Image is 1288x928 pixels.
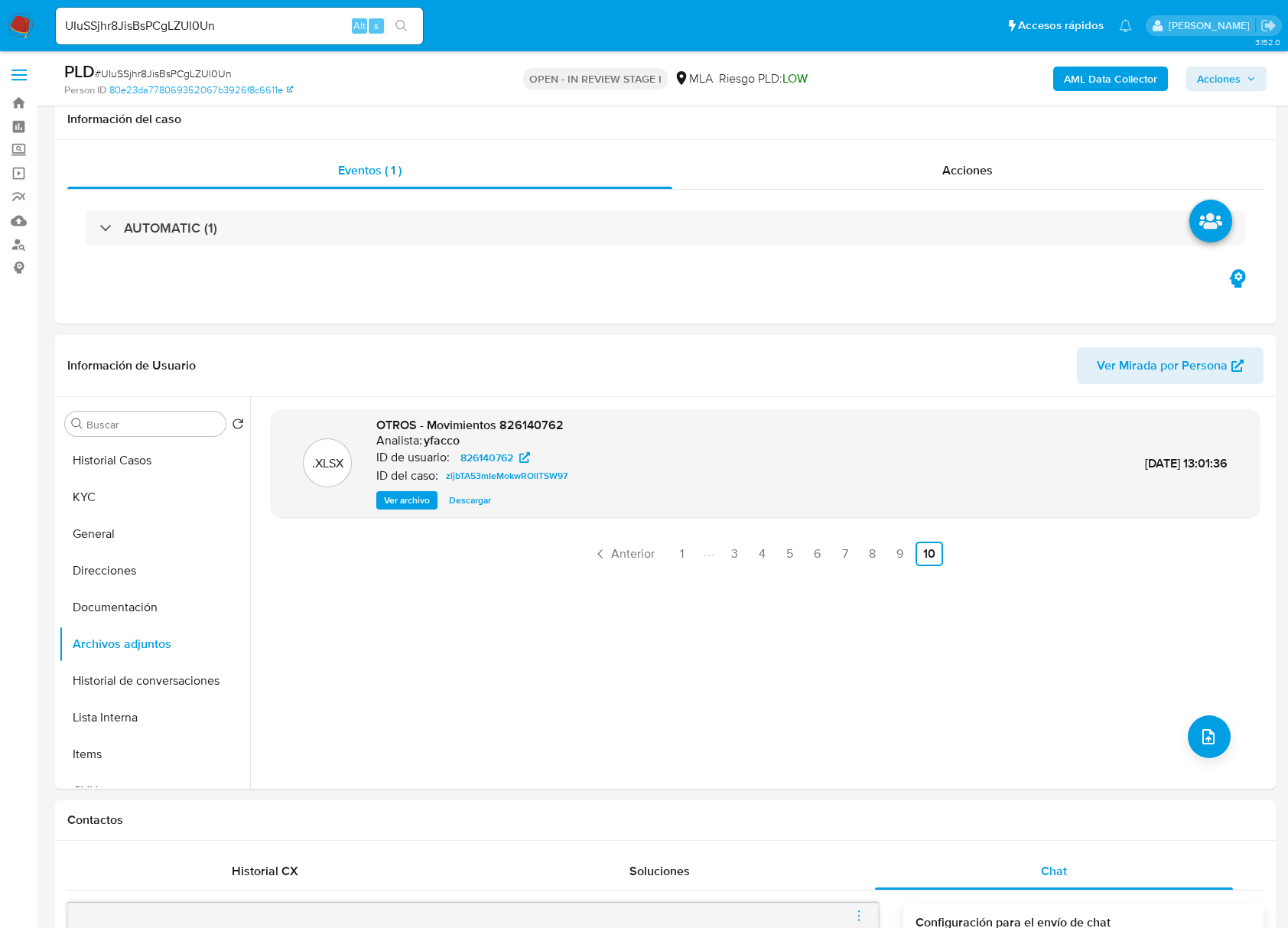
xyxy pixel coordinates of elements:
[1186,67,1267,91] button: Acciones
[59,552,250,589] button: Direcciones
[338,161,402,179] span: Eventos ( 1 )
[1169,18,1255,33] p: julieta.rodriguez@mercadolibre.com
[109,83,293,97] a: 80e23da778069352067b3926f8c6611e
[59,589,250,626] button: Documentación
[376,433,422,448] p: Analista:
[71,418,83,430] button: Buscar
[1097,347,1228,384] span: Ver Mirada por Persona
[611,548,655,560] span: Anterior
[232,418,244,435] button: Volver al orden por defecto
[833,542,857,566] a: Ir a la página 7
[67,112,1264,127] h1: Información del caso
[778,542,802,566] a: Ir a la página 5
[460,448,513,467] span: 826140762
[523,68,668,90] p: OPEN - IN REVIEW STAGE I
[723,542,747,566] a: Ir a la página 3
[376,468,438,484] p: ID del caso:
[95,66,232,81] span: # UIuSSjhr8JisBsPCgLZUl0Un
[1197,67,1241,91] span: Acciones
[124,220,217,236] h3: AUTOMATIC (1)
[374,18,379,33] span: s
[384,493,430,508] span: Ver archivo
[64,59,95,83] b: PLD
[674,70,713,87] div: MLA
[232,862,298,880] span: Historial CX
[805,542,830,566] a: Ir a la página 6
[271,542,1260,566] nav: Paginación
[59,479,250,516] button: KYC
[1041,862,1067,880] span: Chat
[451,448,539,467] a: 826140762
[750,542,775,566] a: Ir a la página 4
[59,736,250,773] button: Items
[1018,18,1104,34] span: Accesos rápidos
[782,70,808,87] span: LOW
[67,358,196,373] h1: Información de Usuario
[59,663,250,699] button: Historial de conversaciones
[86,418,220,431] input: Buscar
[376,416,564,434] span: OTROS - Movimientos 826140762
[376,491,437,510] button: Ver archivo
[440,467,574,485] a: zljbTA53mIeMokwROllTSW97
[59,699,250,736] button: Lista Interna
[719,70,808,87] span: Riesgo PLD:
[56,16,423,36] input: Buscar usuario o caso...
[670,542,694,566] a: Ir a la página 1
[424,433,460,448] h6: yfacco
[1188,715,1231,758] button: upload-file
[587,542,661,566] a: Anterior
[1077,347,1264,384] button: Ver Mirada por Persona
[59,516,250,552] button: General
[59,442,250,479] button: Historial Casos
[888,542,912,566] a: Ir a la página 9
[1260,18,1277,34] a: Salir
[1119,19,1132,32] a: Notificaciones
[446,467,568,485] span: zljbTA53mIeMokwROllTSW97
[67,812,1264,828] h1: Contactos
[449,493,491,508] span: Descargar
[376,450,450,465] p: ID de usuario:
[86,210,1245,246] div: AUTOMATIC (1)
[64,83,106,97] b: Person ID
[1145,454,1228,472] span: [DATE] 13:01:36
[385,15,417,37] button: search-icon
[1064,67,1157,91] b: AML Data Collector
[629,862,690,880] span: Soluciones
[59,626,250,663] button: Archivos adjuntos
[942,161,993,179] span: Acciones
[312,455,343,472] p: .XLSX
[916,542,943,566] a: Ir a la página 10
[860,542,885,566] a: Ir a la página 8
[441,491,499,510] button: Descargar
[59,773,250,809] button: CVU
[353,18,366,33] span: Alt
[1053,67,1168,91] button: AML Data Collector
